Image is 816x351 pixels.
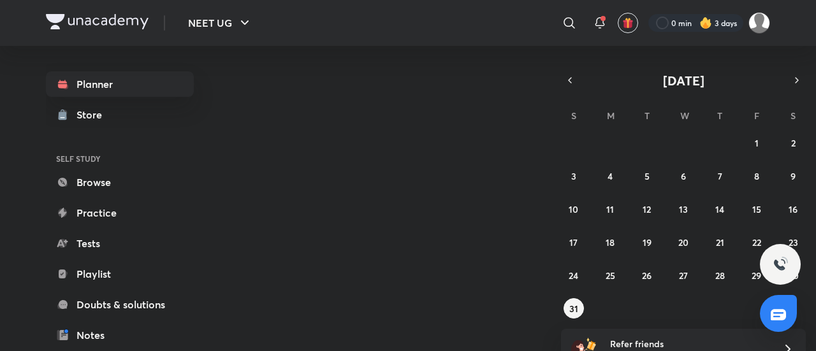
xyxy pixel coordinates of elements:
button: August 10, 2025 [564,199,584,219]
span: [DATE] [663,72,704,89]
button: [DATE] [579,71,788,89]
button: August 14, 2025 [710,199,730,219]
abbr: August 18, 2025 [606,236,615,248]
abbr: August 10, 2025 [569,203,578,215]
abbr: August 20, 2025 [678,236,688,248]
abbr: Friday [754,110,759,122]
abbr: August 23, 2025 [789,236,798,248]
button: August 6, 2025 [673,166,694,186]
abbr: August 2, 2025 [791,137,796,149]
button: August 1, 2025 [747,133,767,153]
abbr: August 29, 2025 [752,269,761,282]
button: August 17, 2025 [564,232,584,252]
abbr: August 17, 2025 [569,236,578,248]
button: August 2, 2025 [783,133,803,153]
button: August 4, 2025 [600,166,620,186]
abbr: August 4, 2025 [608,170,613,182]
abbr: Saturday [790,110,796,122]
a: Tests [46,231,194,256]
abbr: August 31, 2025 [569,303,578,315]
abbr: August 6, 2025 [681,170,686,182]
abbr: August 5, 2025 [645,170,650,182]
div: Store [76,107,110,122]
button: August 16, 2025 [783,199,803,219]
a: Store [46,102,194,127]
abbr: August 11, 2025 [606,203,614,215]
abbr: August 12, 2025 [643,203,651,215]
button: August 24, 2025 [564,265,584,285]
button: August 20, 2025 [673,232,694,252]
button: August 8, 2025 [747,166,767,186]
abbr: August 19, 2025 [643,236,652,248]
abbr: August 28, 2025 [715,269,725,282]
abbr: August 1, 2025 [755,137,759,149]
abbr: August 15, 2025 [752,203,761,215]
button: August 23, 2025 [783,232,803,252]
a: Doubts & solutions [46,292,194,317]
img: Company Logo [46,14,149,29]
button: August 9, 2025 [783,166,803,186]
a: Browse [46,169,194,195]
button: August 7, 2025 [710,166,730,186]
button: August 26, 2025 [637,265,657,285]
a: Playlist [46,261,194,287]
button: August 21, 2025 [710,232,730,252]
button: NEET UG [180,10,260,36]
abbr: Monday [607,110,615,122]
a: Company Logo [46,14,149,32]
button: August 19, 2025 [637,232,657,252]
button: August 28, 2025 [710,265,730,285]
button: August 13, 2025 [673,199,694,219]
abbr: August 24, 2025 [569,269,578,282]
h6: Refer friends [610,337,767,350]
abbr: August 3, 2025 [571,170,576,182]
button: August 5, 2025 [637,166,657,186]
abbr: August 9, 2025 [790,170,796,182]
img: avatar [622,17,634,29]
abbr: August 16, 2025 [789,203,798,215]
abbr: August 8, 2025 [754,170,759,182]
img: Shristi Raj [748,12,770,34]
abbr: August 7, 2025 [718,170,722,182]
button: August 15, 2025 [747,199,767,219]
img: ttu [773,257,788,272]
a: Practice [46,200,194,226]
a: Planner [46,71,194,97]
abbr: August 22, 2025 [752,236,761,248]
button: August 3, 2025 [564,166,584,186]
abbr: August 26, 2025 [642,269,652,282]
abbr: August 21, 2025 [716,236,724,248]
button: August 27, 2025 [673,265,694,285]
h6: SELF STUDY [46,148,194,169]
abbr: Thursday [717,110,722,122]
abbr: Tuesday [645,110,650,122]
button: August 29, 2025 [747,265,767,285]
abbr: August 30, 2025 [788,269,799,282]
button: August 22, 2025 [747,232,767,252]
abbr: August 14, 2025 [715,203,724,215]
abbr: Sunday [571,110,576,122]
a: Notes [46,322,194,348]
button: August 11, 2025 [600,199,620,219]
abbr: August 13, 2025 [679,203,688,215]
abbr: Wednesday [680,110,689,122]
abbr: August 25, 2025 [606,269,615,282]
abbr: August 27, 2025 [679,269,688,282]
button: avatar [618,13,638,33]
button: August 25, 2025 [600,265,620,285]
button: August 18, 2025 [600,232,620,252]
button: August 12, 2025 [637,199,657,219]
button: August 31, 2025 [564,298,584,319]
img: streak [699,17,712,29]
